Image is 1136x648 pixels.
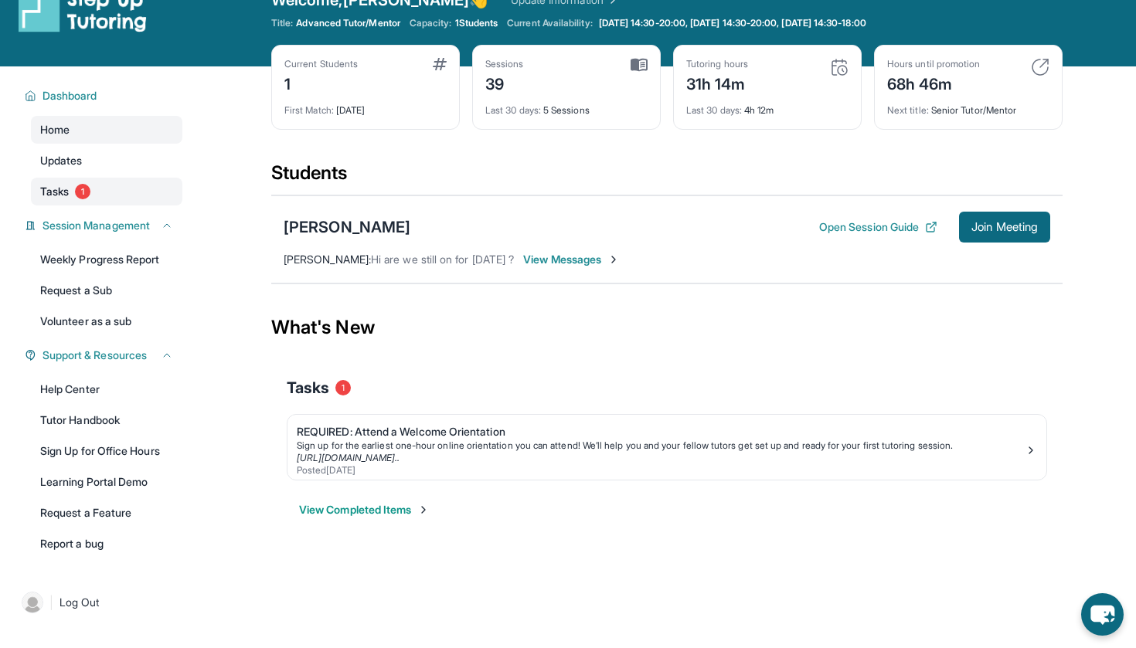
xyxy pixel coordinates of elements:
[299,502,430,517] button: View Completed Items
[271,17,293,29] span: Title:
[607,253,620,266] img: Chevron-Right
[36,88,173,103] button: Dashboard
[40,122,70,137] span: Home
[1031,58,1049,76] img: card
[297,424,1025,439] div: REQUIRED: Attend a Welcome Orientation
[43,348,147,363] span: Support & Resources
[31,246,182,273] a: Weekly Progress Report
[31,468,182,496] a: Learning Portal Demo
[686,58,748,70] div: Tutoring hours
[887,95,1049,117] div: Senior Tutor/Mentor
[507,17,592,29] span: Current Availability:
[31,178,182,205] a: Tasks1
[284,95,447,117] div: [DATE]
[31,277,182,304] a: Request a Sub
[15,585,182,619] a: |Log Out
[31,530,182,558] a: Report a bug
[31,116,182,144] a: Home
[271,293,1063,361] div: What's New
[36,218,173,233] button: Session Management
[60,595,100,610] span: Log Out
[485,70,524,95] div: 39
[36,348,173,363] button: Support & Resources
[284,104,334,116] span: First Match :
[887,58,980,70] div: Hours until promotion
[49,593,53,612] span: |
[287,377,329,399] span: Tasks
[284,70,358,95] div: 1
[40,153,83,168] span: Updates
[287,415,1046,480] a: REQUIRED: Attend a Welcome OrientationSign up for the earliest one-hour online orientation you ca...
[22,592,43,613] img: user-img
[485,58,524,70] div: Sessions
[1081,593,1124,636] button: chat-button
[830,58,849,76] img: card
[75,184,90,199] span: 1
[335,380,351,395] span: 1
[371,253,514,266] span: Hi are we still on for [DATE] ?
[433,58,447,70] img: card
[296,17,400,29] span: Advanced Tutor/Mentor
[455,17,498,29] span: 1 Students
[887,70,980,95] div: 68h 46m
[596,17,869,29] a: [DATE] 14:30-20:00, [DATE] 14:30-20:00, [DATE] 14:30-18:00
[43,88,97,103] span: Dashboard
[887,104,929,116] span: Next title :
[631,58,648,72] img: card
[485,95,648,117] div: 5 Sessions
[31,307,182,335] a: Volunteer as a sub
[31,406,182,434] a: Tutor Handbook
[959,212,1050,243] button: Join Meeting
[297,464,1025,477] div: Posted [DATE]
[31,375,182,403] a: Help Center
[284,58,358,70] div: Current Students
[297,439,1025,452] div: Sign up for the earliest one-hour online orientation you can attend! We’ll help you and your fell...
[485,104,541,116] span: Last 30 days :
[297,452,400,463] a: [URL][DOMAIN_NAME]..
[686,104,742,116] span: Last 30 days :
[284,216,410,238] div: [PERSON_NAME]
[31,147,182,175] a: Updates
[599,17,866,29] span: [DATE] 14:30-20:00, [DATE] 14:30-20:00, [DATE] 14:30-18:00
[523,252,620,267] span: View Messages
[819,219,937,235] button: Open Session Guide
[31,499,182,527] a: Request a Feature
[43,218,150,233] span: Session Management
[271,161,1063,195] div: Students
[284,253,371,266] span: [PERSON_NAME] :
[31,437,182,465] a: Sign Up for Office Hours
[686,70,748,95] div: 31h 14m
[40,184,69,199] span: Tasks
[971,222,1038,232] span: Join Meeting
[410,17,452,29] span: Capacity:
[686,95,849,117] div: 4h 12m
